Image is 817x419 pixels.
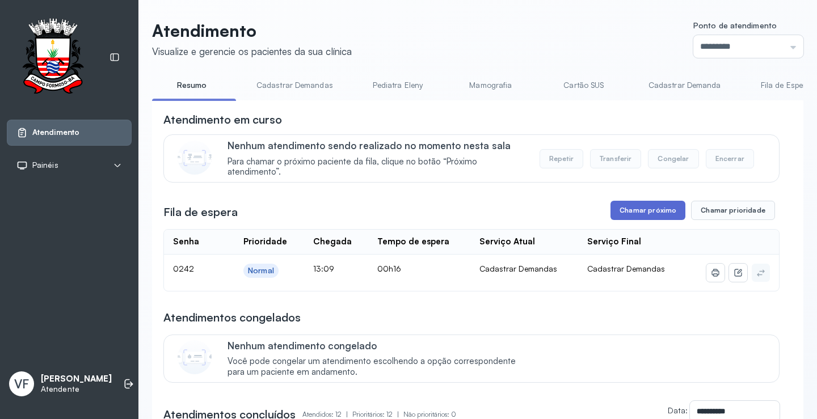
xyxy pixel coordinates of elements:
[16,127,122,138] a: Atendimento
[479,264,570,274] div: Cadastrar Demandas
[358,76,437,95] a: Pediatra Eleny
[668,405,688,415] label: Data:
[152,20,352,41] p: Atendimento
[377,264,401,273] span: 00h16
[691,201,775,220] button: Chamar prioridade
[228,340,528,352] p: Nenhum atendimento congelado
[610,201,685,220] button: Chamar próximo
[377,236,449,247] div: Tempo de espera
[243,236,287,247] div: Prioridade
[32,128,79,137] span: Atendimento
[178,340,212,374] img: Imagem de CalloutCard
[228,139,528,151] p: Nenhum atendimento sendo realizado no momento nesta sala
[12,18,94,97] img: Logotipo do estabelecimento
[173,236,199,247] div: Senha
[163,204,238,220] h3: Fila de espera
[41,384,112,394] p: Atendente
[590,149,642,168] button: Transferir
[587,236,641,247] div: Serviço Final
[41,374,112,384] p: [PERSON_NAME]
[245,76,344,95] a: Cadastrar Demandas
[163,112,282,128] h3: Atendimento em curso
[346,410,348,418] span: |
[178,141,212,175] img: Imagem de CalloutCard
[313,264,334,273] span: 13:09
[706,149,754,168] button: Encerrar
[152,76,231,95] a: Resumo
[248,266,274,276] div: Normal
[163,310,301,325] h3: Atendimentos congelados
[637,76,732,95] a: Cadastrar Demanda
[228,356,528,378] span: Você pode congelar um atendimento escolhendo a opção correspondente para um paciente em andamento.
[587,264,665,273] span: Cadastrar Demandas
[32,160,58,170] span: Painéis
[544,76,624,95] a: Cartão SUS
[173,264,194,273] span: 0242
[228,156,528,178] span: Para chamar o próximo paciente da fila, clique no botão “Próximo atendimento”.
[540,149,583,168] button: Repetir
[313,236,352,247] div: Chegada
[152,45,352,57] div: Visualize e gerencie os pacientes da sua clínica
[648,149,698,168] button: Congelar
[397,410,399,418] span: |
[479,236,535,247] div: Serviço Atual
[693,20,777,30] span: Ponto de atendimento
[451,76,530,95] a: Mamografia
